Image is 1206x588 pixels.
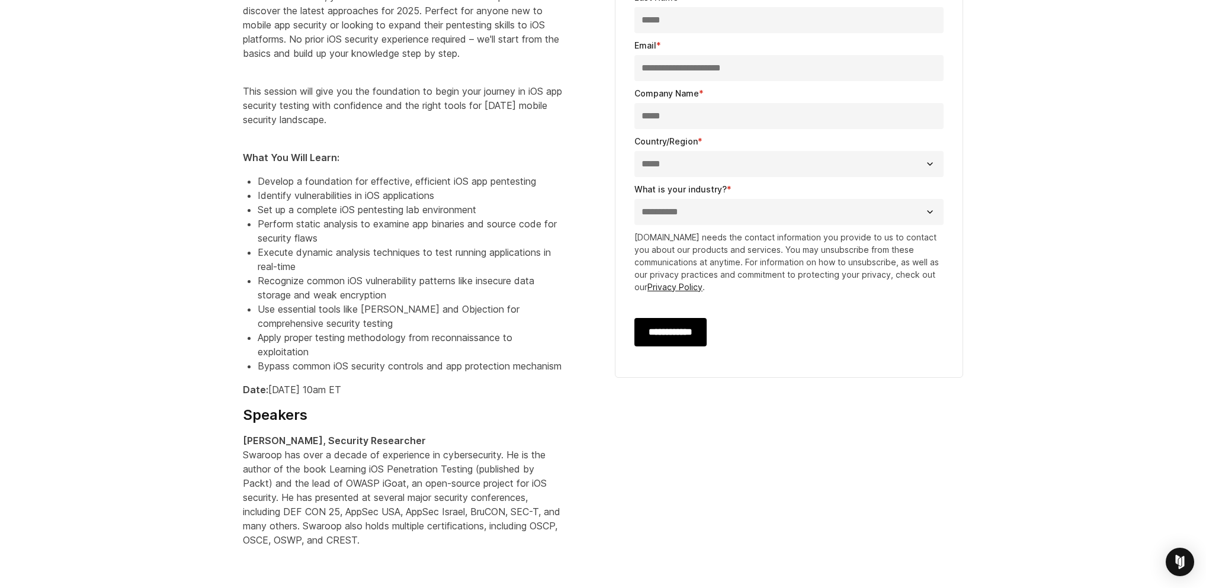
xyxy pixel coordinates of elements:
li: Bypass common iOS security controls and app protection mechanism [258,359,563,373]
p: [DOMAIN_NAME] needs the contact information you provide to us to contact you about our products a... [634,231,944,293]
li: Develop a foundation for effective, efficient iOS app pentesting [258,174,563,188]
li: Perform static analysis to examine app binaries and source code for security flaws [258,217,563,245]
a: Privacy Policy [647,282,703,292]
li: Use essential tools like [PERSON_NAME] and Objection for comprehensive security testing [258,302,563,330]
p: [DATE] 10am ET [243,383,563,397]
strong: Date: [243,384,268,396]
strong: [PERSON_NAME], Security Researcher [243,435,426,446]
span: Company Name [634,88,699,98]
div: Open Intercom Messenger [1166,548,1194,576]
strong: What You Will Learn: [243,152,339,163]
li: Apply proper testing methodology from reconnaissance to exploitation [258,330,563,359]
span: This session will give you the foundation to begin your journey in iOS app security testing with ... [243,85,562,126]
li: Recognize common iOS vulnerability patterns like insecure data storage and weak encryption [258,274,563,302]
li: Set up a complete iOS pentesting lab environment [258,203,563,217]
h4: Speakers [243,406,563,424]
span: Country/Region [634,136,698,146]
span: Email [634,40,656,50]
span: What is your industry? [634,184,727,194]
li: Identify vulnerabilities in iOS applications [258,188,563,203]
li: Execute dynamic analysis techniques to test running applications in real-time [258,245,563,274]
p: Swaroop has over a decade of experience in cybersecurity. He is the author of the book Learning i... [243,433,563,547]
